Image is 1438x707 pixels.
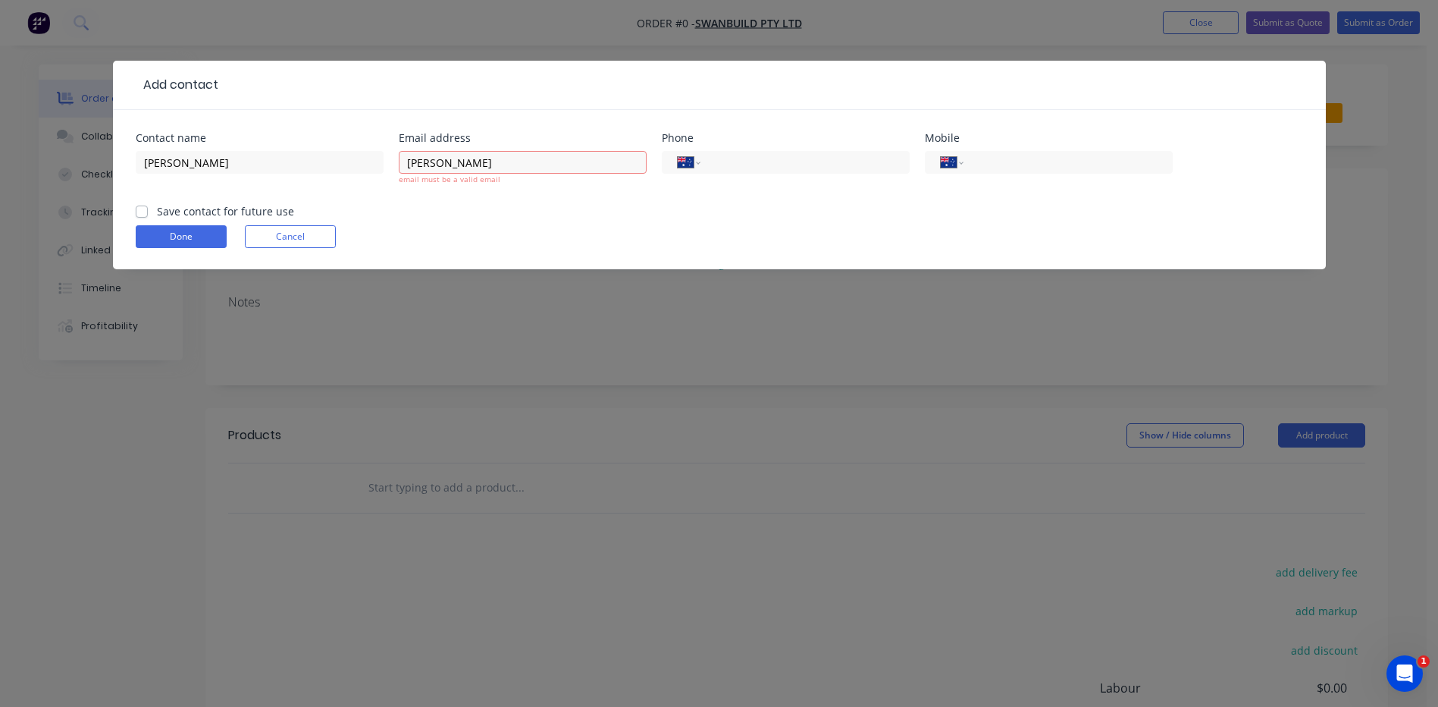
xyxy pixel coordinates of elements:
div: Contact name [136,133,384,143]
label: Save contact for future use [157,203,294,219]
div: Phone [662,133,910,143]
div: email must be a valid email [399,174,647,185]
iframe: Intercom live chat [1386,655,1423,692]
button: Done [136,225,227,248]
div: Email address [399,133,647,143]
span: 1 [1418,655,1430,668]
div: Add contact [136,76,218,94]
div: Mobile [925,133,1173,143]
button: Cancel [245,225,336,248]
